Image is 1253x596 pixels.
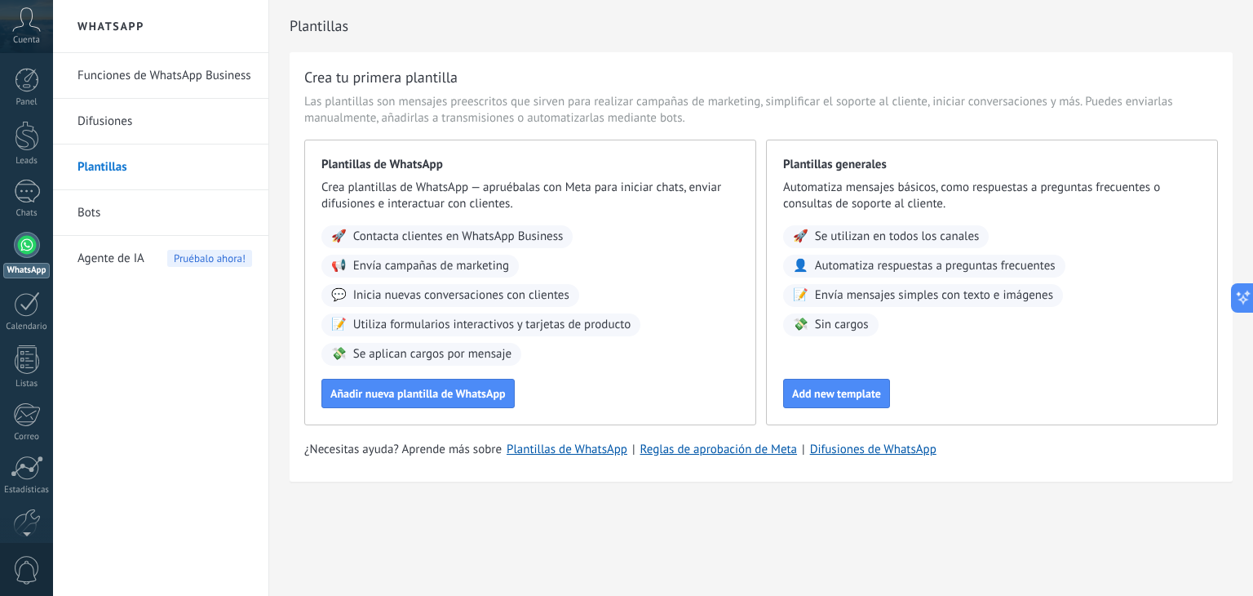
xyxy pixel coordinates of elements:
button: Add new template [783,379,890,408]
span: 💸 [793,317,808,333]
button: Añadir nueva plantilla de WhatsApp [321,379,515,408]
span: Envía mensajes simples con texto e imágenes [815,287,1053,304]
span: Pruébalo ahora! [167,250,252,267]
a: Plantillas de WhatsApp [507,442,627,457]
h2: Plantillas [290,10,1233,42]
a: Difusiones [77,99,252,145]
span: Automatiza mensajes básicos, como respuestas a preguntas frecuentes o consultas de soporte al cli... [783,180,1201,212]
span: 📝 [331,317,347,333]
span: Las plantillas son mensajes preescritos que sirven para realizar campañas de marketing, simplific... [304,94,1218,127]
span: Plantillas de WhatsApp [321,157,739,173]
span: Plantillas generales [783,157,1201,173]
div: | | [304,442,1218,458]
span: Crea plantillas de WhatsApp — apruébalas con Meta para iniciar chats, enviar difusiones e interac... [321,180,739,212]
h3: Crea tu primera plantilla [304,67,458,87]
span: Contacta clientes en WhatsApp Business [353,229,564,245]
span: Agente de IA [77,236,144,282]
div: Chats [3,208,51,219]
span: Utiliza formularios interactivos y tarjetas de producto [353,317,631,333]
div: Panel [3,97,51,108]
span: 📢 [331,258,347,274]
span: 🚀 [331,229,347,245]
a: Plantillas [77,145,252,190]
a: Agente de IAPruébalo ahora! [77,236,252,282]
li: Difusiones [53,99,268,145]
span: Se aplican cargos por mensaje [353,346,511,362]
span: Envía campañas de marketing [353,258,509,274]
span: Sin cargos [815,317,869,333]
a: Funciones de WhatsApp Business [77,53,252,99]
span: 💸 [331,346,347,362]
span: Cuenta [13,35,40,46]
a: Difusiones de WhatsApp [810,442,936,457]
div: Listas [3,379,51,389]
span: Automatiza respuestas a preguntas frecuentes [815,258,1056,274]
span: 🚀 [793,229,808,245]
span: Inicia nuevas conversaciones con clientes [353,287,569,304]
li: Bots [53,190,268,236]
li: Agente de IA [53,236,268,281]
span: Add new template [792,388,881,399]
div: Leads [3,156,51,167]
div: WhatsApp [3,263,50,278]
span: 📝 [793,287,808,304]
a: Reglas de aprobación de Meta [640,442,798,457]
span: Se utilizan en todos los canales [815,229,980,245]
span: ¿Necesitas ayuda? Aprende más sobre [304,442,502,458]
div: Calendario [3,322,51,332]
span: Añadir nueva plantilla de WhatsApp [330,388,506,399]
li: Funciones de WhatsApp Business [53,53,268,99]
span: 👤 [793,258,808,274]
span: 💬 [331,287,347,304]
li: Plantillas [53,145,268,190]
a: Bots [77,190,252,236]
div: Correo [3,432,51,443]
div: Estadísticas [3,485,51,496]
